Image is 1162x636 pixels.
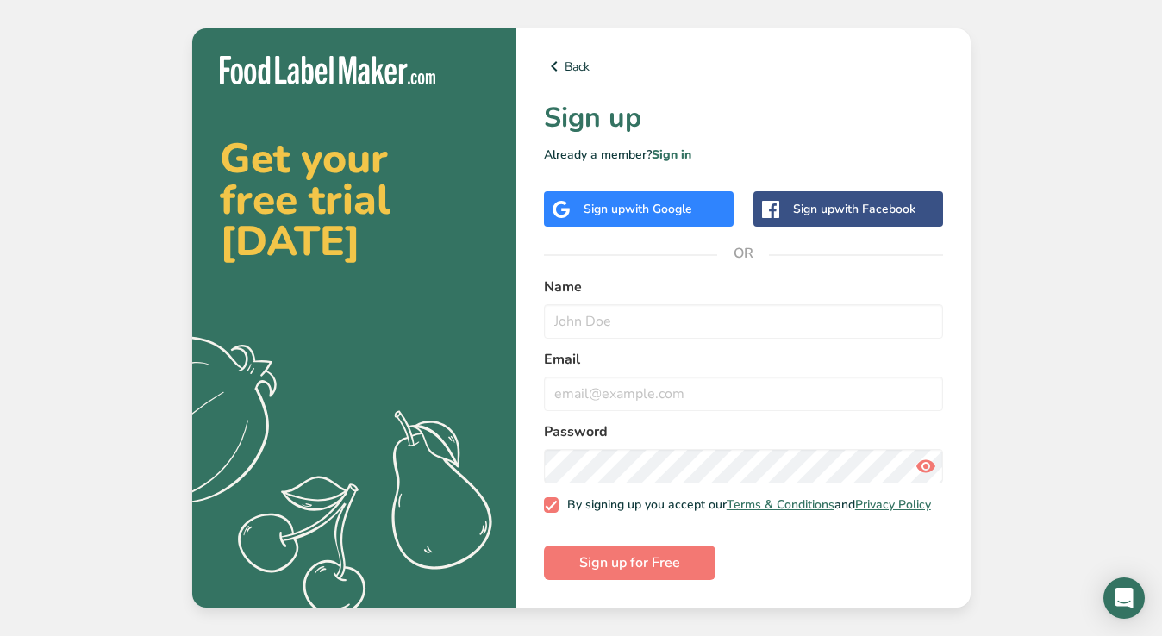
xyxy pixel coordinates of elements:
[717,228,769,279] span: OR
[1103,577,1145,619] div: Open Intercom Messenger
[544,56,943,77] a: Back
[559,497,931,513] span: By signing up you accept our and
[579,552,680,573] span: Sign up for Free
[544,421,943,442] label: Password
[220,138,489,262] h2: Get your free trial [DATE]
[793,200,915,218] div: Sign up
[544,304,943,339] input: John Doe
[855,496,931,513] a: Privacy Policy
[544,349,943,370] label: Email
[220,56,435,84] img: Food Label Maker
[584,200,692,218] div: Sign up
[544,97,943,139] h1: Sign up
[625,201,692,217] span: with Google
[834,201,915,217] span: with Facebook
[544,377,943,411] input: email@example.com
[652,147,691,163] a: Sign in
[544,546,715,580] button: Sign up for Free
[544,146,943,164] p: Already a member?
[727,496,834,513] a: Terms & Conditions
[544,277,943,297] label: Name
